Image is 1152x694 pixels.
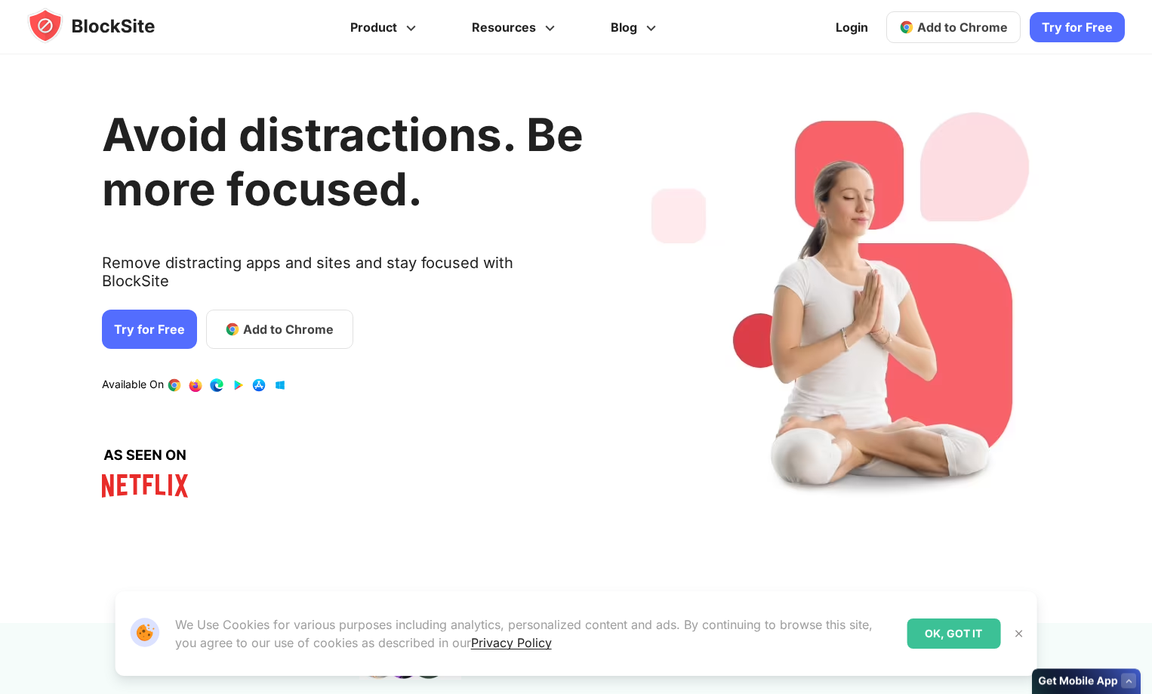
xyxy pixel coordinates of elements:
img: chrome-icon.svg [899,20,914,35]
a: Try for Free [1030,12,1125,42]
div: OK, GOT IT [907,618,1000,649]
text: Remove distracting apps and sites and stay focused with BlockSite [102,254,584,302]
p: We Use Cookies for various purposes including analytics, personalized content and ads. By continu... [175,615,895,652]
a: Add to Chrome [206,310,353,349]
span: Add to Chrome [917,20,1008,35]
text: Available On [102,378,164,393]
a: Privacy Policy [471,635,552,650]
a: Try for Free [102,310,197,349]
a: Login [827,9,877,45]
img: blocksite-icon.5d769676.svg [27,8,184,44]
a: Add to Chrome [886,11,1021,43]
span: Add to Chrome [243,320,334,338]
h1: Avoid distractions. Be more focused. [102,107,584,216]
button: Close [1009,624,1028,643]
img: Close [1012,628,1024,640]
